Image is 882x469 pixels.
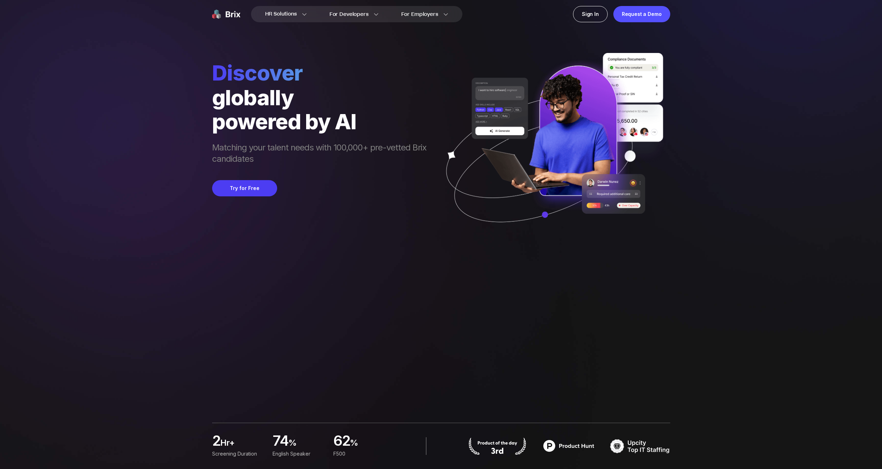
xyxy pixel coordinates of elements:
[401,11,438,18] span: For Employers
[212,109,433,133] div: powered by AI
[350,437,385,451] span: %
[212,142,433,166] span: Matching your talent needs with 100,000+ pre-vetted Brix candidates
[288,437,325,451] span: %
[573,6,608,22] a: Sign In
[212,450,264,458] div: Screening duration
[273,450,325,458] div: English Speaker
[212,60,433,85] span: Discover
[212,180,277,196] button: Try for Free
[212,85,433,109] div: globally
[333,434,350,449] span: 62
[613,6,670,22] a: Request a Demo
[212,434,220,449] span: 2
[265,8,297,20] span: HR Solutions
[329,11,369,18] span: For Developers
[273,434,288,449] span: 74
[610,437,670,455] img: TOP IT STAFFING
[467,437,527,455] img: product hunt badge
[539,437,599,455] img: product hunt badge
[220,437,264,451] span: hr+
[433,53,670,243] img: ai generate
[333,450,385,458] div: F500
